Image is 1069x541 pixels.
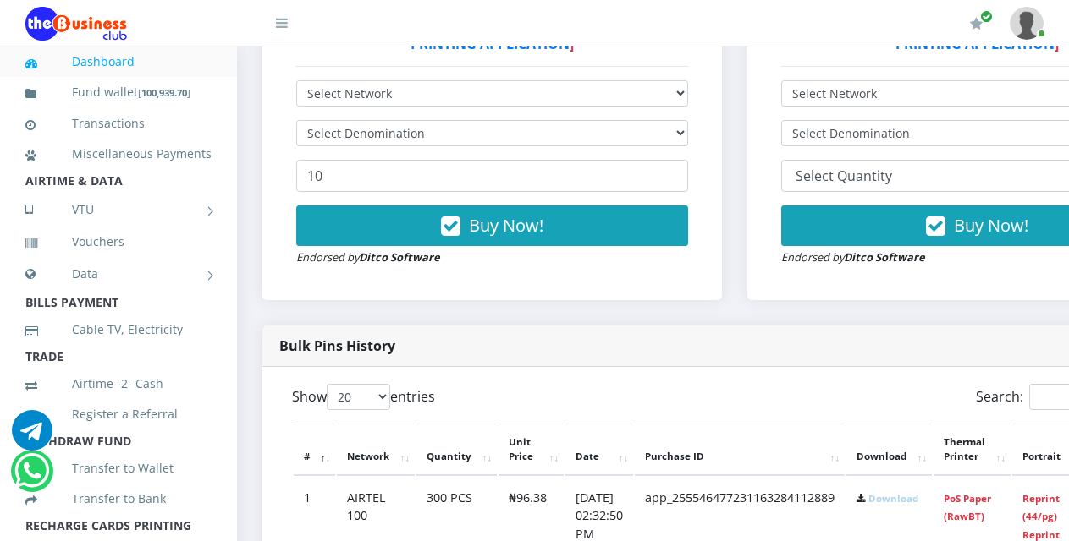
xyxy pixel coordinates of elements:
label: Show entries [292,384,435,410]
a: Download [868,492,918,505]
input: Enter Quantity [296,160,688,192]
th: Download: activate to sort column ascending [846,424,932,476]
select: Showentries [327,384,390,410]
th: Thermal Printer: activate to sort column ascending [934,424,1011,476]
strong: Ditco Software [844,249,925,265]
th: Purchase ID: activate to sort column ascending [635,424,845,476]
a: Register a Referral [25,395,212,434]
img: User [1010,7,1044,40]
th: Date: activate to sort column ascending [565,424,633,476]
a: Reprint (44/pg) [1022,492,1060,523]
small: Endorsed by [781,249,925,265]
a: Data [25,253,212,295]
a: Transactions [25,104,212,143]
a: PoS Paper (RawBT) [944,492,991,523]
small: Endorsed by [296,249,440,265]
a: Fund wallet[100,939.70] [25,73,212,112]
a: Chat for support [14,463,49,491]
th: Quantity: activate to sort column ascending [416,424,497,476]
th: Unit Price: activate to sort column ascending [499,424,564,476]
a: Dashboard [25,42,212,81]
strong: Bulk Pins History [279,336,395,355]
button: Buy Now! [296,205,688,246]
strong: Ditco Software [359,249,440,265]
a: Transfer to Bank [25,479,212,518]
a: Airtime -2- Cash [25,364,212,403]
img: Logo [25,7,127,41]
th: #: activate to sort column descending [294,424,335,476]
a: Miscellaneous Payments [25,134,212,173]
a: Transfer to Wallet [25,449,212,488]
b: 100,939.70 [141,86,187,99]
a: VTU [25,189,212,231]
span: Buy Now! [469,214,543,237]
i: Renew/Upgrade Subscription [970,17,983,30]
a: Vouchers [25,222,212,261]
a: Chat for support [12,423,52,451]
th: Network: activate to sort column ascending [337,424,415,476]
span: Buy Now! [954,214,1028,237]
small: [ ] [138,86,190,99]
span: Renew/Upgrade Subscription [980,10,993,23]
a: Cable TV, Electricity [25,310,212,349]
